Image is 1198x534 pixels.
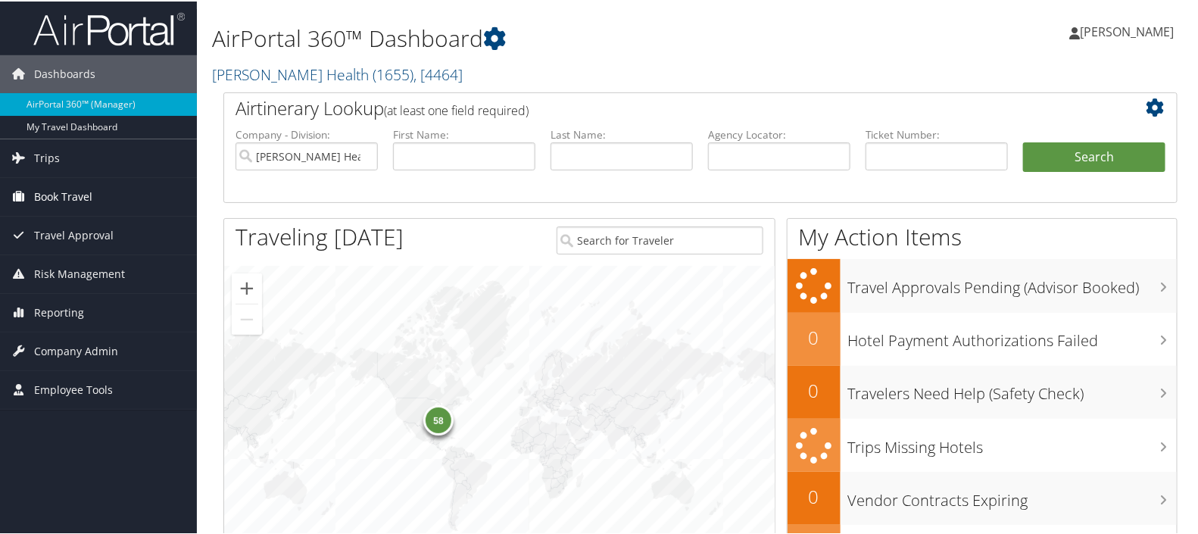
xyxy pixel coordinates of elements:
[788,376,841,402] h2: 0
[33,10,185,45] img: airportal-logo.png
[34,370,113,408] span: Employee Tools
[848,374,1177,403] h3: Travelers Need Help (Safety Check)
[866,126,1008,141] label: Ticket Number:
[212,21,863,53] h1: AirPortal 360™ Dashboard
[34,54,95,92] span: Dashboards
[212,63,463,83] a: [PERSON_NAME] Health
[34,254,125,292] span: Risk Management
[423,404,454,434] div: 58
[232,272,262,302] button: Zoom in
[848,268,1177,297] h3: Travel Approvals Pending (Advisor Booked)
[232,303,262,333] button: Zoom out
[788,311,1177,364] a: 0Hotel Payment Authorizations Failed
[848,321,1177,350] h3: Hotel Payment Authorizations Failed
[236,220,404,251] h1: Traveling [DATE]
[413,63,463,83] span: , [ 4464 ]
[34,176,92,214] span: Book Travel
[788,364,1177,417] a: 0Travelers Need Help (Safety Check)
[384,101,529,117] span: (at least one field required)
[34,215,114,253] span: Travel Approval
[1069,8,1189,53] a: [PERSON_NAME]
[788,482,841,508] h2: 0
[551,126,693,141] label: Last Name:
[34,292,84,330] span: Reporting
[236,126,378,141] label: Company - Division:
[788,258,1177,311] a: Travel Approvals Pending (Advisor Booked)
[1023,141,1165,171] button: Search
[34,138,60,176] span: Trips
[34,331,118,369] span: Company Admin
[1080,22,1174,39] span: [PERSON_NAME]
[788,417,1177,471] a: Trips Missing Hotels
[393,126,535,141] label: First Name:
[848,481,1177,510] h3: Vendor Contracts Expiring
[708,126,850,141] label: Agency Locator:
[848,428,1177,457] h3: Trips Missing Hotels
[236,94,1086,120] h2: Airtinerary Lookup
[373,63,413,83] span: ( 1655 )
[557,225,763,253] input: Search for Traveler
[788,323,841,349] h2: 0
[788,220,1177,251] h1: My Action Items
[788,470,1177,523] a: 0Vendor Contracts Expiring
